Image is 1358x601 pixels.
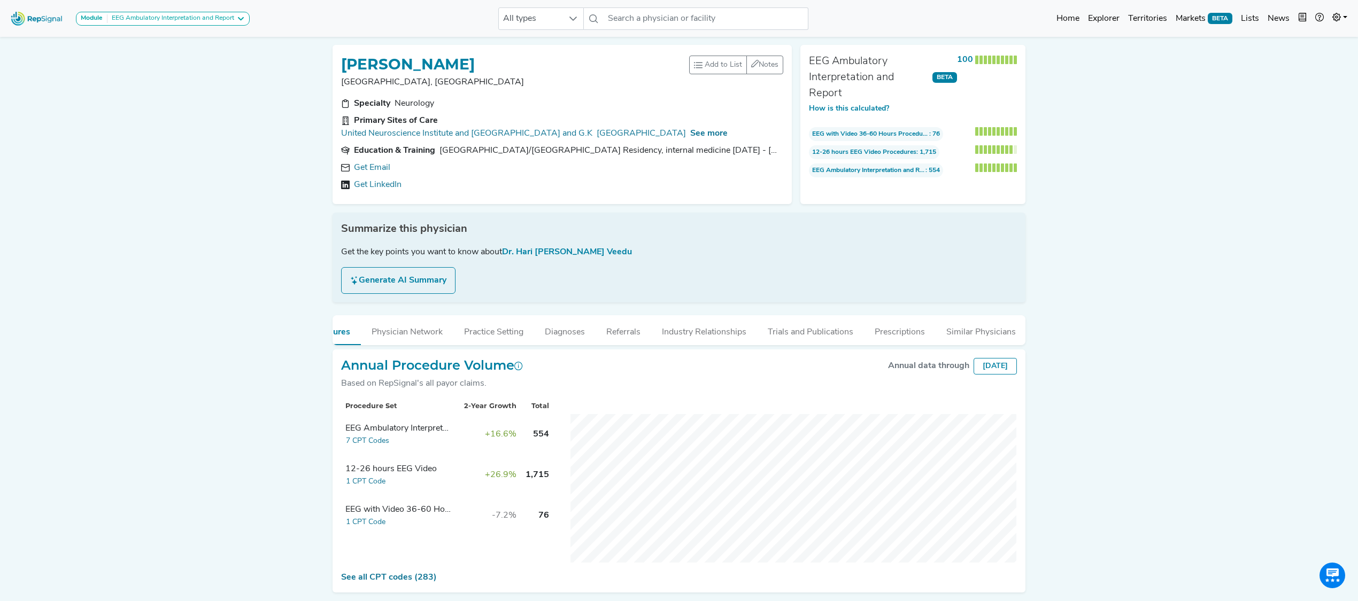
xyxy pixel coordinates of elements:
button: 1 CPT Code [345,475,386,488]
span: Notes [759,61,778,69]
strong: Module [81,15,103,21]
button: ModuleEEG Ambulatory Interpretation and Report [76,12,250,26]
th: Procedure Set [341,398,459,413]
button: Referrals [596,315,651,344]
span: Add to List [705,59,742,71]
button: Intel Book [1294,8,1311,29]
a: United Neuroscience Institute and [GEOGRAPHIC_DATA] and G.K [341,127,592,140]
th: 2-Year Growth [459,398,521,413]
a: Territories [1124,8,1171,29]
span: -7.2% [492,511,516,520]
span: : 554 [809,163,944,177]
h1: [PERSON_NAME] [341,56,475,74]
button: Trials and Publications [757,315,864,344]
div: Education & Training [354,144,435,157]
button: Industry Relationships [651,315,757,344]
div: Specialty [354,97,390,110]
th: Total [521,398,553,413]
span: See more [690,129,728,138]
a: MarketsBETA [1171,8,1237,29]
div: EEG Ambulatory Interpretation and Report [345,422,452,435]
span: +16.6% [485,430,516,439]
a: See all CPT codes (283) [341,573,437,582]
a: News [1263,8,1294,29]
span: All types [499,8,563,29]
button: Similar Physicians [936,315,1027,344]
span: BETA [1208,13,1232,24]
p: [GEOGRAPHIC_DATA], [GEOGRAPHIC_DATA] [341,76,689,89]
div: EEG Ambulatory Interpretation and Report [107,14,234,23]
button: Practice Setting [453,315,534,344]
span: 1,715 [526,471,549,479]
strong: 100 [957,56,973,64]
input: Search a physician or facility [604,7,808,30]
button: Diagnoses [534,315,596,344]
button: Notes [746,56,783,74]
div: Neurology [395,97,434,110]
div: [DATE] [974,358,1017,374]
a: [GEOGRAPHIC_DATA] [597,127,686,140]
span: +26.9% [485,471,516,479]
button: Generate AI Summary [341,267,456,294]
span: 12-26 hours EEG Video Procedures [812,147,916,157]
span: 554 [533,430,549,439]
button: How is this calculated? [809,103,889,114]
button: 1 CPT Code [345,516,386,528]
div: Get the key points you want to know about [341,246,1017,259]
span: : 1,715 [809,145,940,159]
button: Prescriptions [864,315,936,344]
div: EEG Ambulatory Interpretation and Report [809,53,929,102]
span: 76 [538,511,549,520]
a: Get Email [354,161,390,174]
div: Case Western Reserve University/University Hospitals Cleveland Medical Center Residency, internal... [439,144,779,157]
button: 7 CPT Codes [345,435,390,447]
button: Physician Network [361,315,453,344]
div: Based on RepSignal's all payor claims. [341,377,523,390]
span: : 76 [809,127,944,141]
span: EEG Ambulatory Interpretation and Report Procedures [812,166,925,175]
div: Primary Sites of Care [354,114,438,127]
a: Explorer [1084,8,1124,29]
span: Summarize this physician [341,221,467,237]
span: BETA [932,72,957,83]
div: Annual data through [888,360,969,372]
span: EEG with Video 36-60 Hours Procedures [812,129,929,139]
a: Get LinkedIn [354,178,402,191]
div: toolbar [689,56,783,74]
div: 12-26 hours EEG Video [345,463,452,475]
a: Home [1052,8,1084,29]
a: Lists [1237,8,1263,29]
h2: Annual Procedure Volume [341,358,523,373]
div: EEG with Video 36-60 Hours [345,503,452,516]
button: Add to List [689,56,747,74]
span: Dr. Hari [PERSON_NAME] Veedu [502,248,632,256]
